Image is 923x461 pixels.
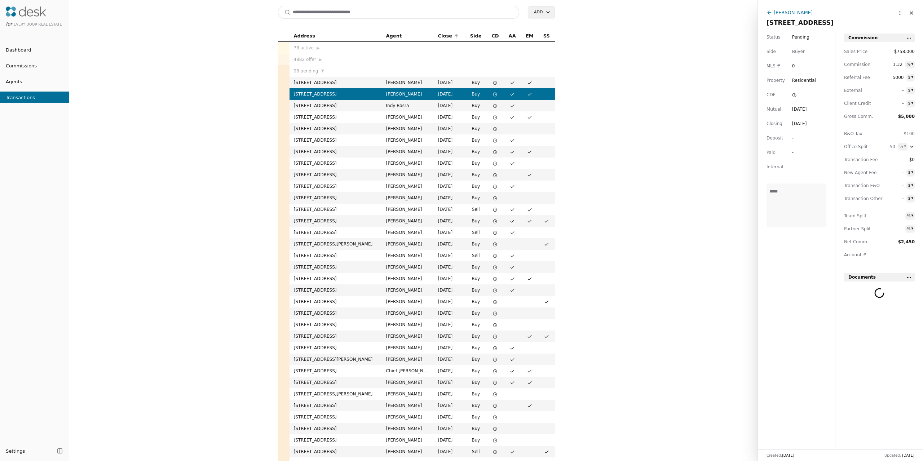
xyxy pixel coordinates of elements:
td: [STREET_ADDRESS] [290,192,382,204]
td: [PERSON_NAME] [382,181,434,192]
span: Sales Price [844,48,876,55]
td: Buy [465,342,487,354]
div: - [792,149,805,156]
td: Buy [465,400,487,411]
td: Buy [465,238,487,250]
td: [PERSON_NAME] [382,88,434,100]
td: [DATE] [434,146,465,158]
td: [PERSON_NAME] [382,354,434,365]
td: [PERSON_NAME] [382,111,434,123]
td: [PERSON_NAME] [382,123,434,134]
td: [PERSON_NAME] [382,77,434,88]
div: [DATE] [792,120,807,127]
div: ▾ [911,225,913,232]
td: [STREET_ADDRESS][PERSON_NAME] [290,354,382,365]
td: Buy [465,111,487,123]
span: Paid [767,149,776,156]
span: Property [767,77,785,84]
span: Commission [848,34,878,41]
td: [PERSON_NAME] [382,261,434,273]
td: [STREET_ADDRESS] [290,158,382,169]
div: ▾ [911,212,913,219]
td: [DATE] [434,446,465,457]
td: Buy [465,296,487,307]
span: - [891,169,904,176]
span: ▶ [319,57,322,63]
td: Buy [465,423,487,434]
span: B&O Tax [844,130,876,137]
td: [PERSON_NAME] [382,377,434,388]
span: Internal [767,163,783,170]
td: [PERSON_NAME] [382,158,434,169]
td: Sell [465,446,487,457]
button: $ [906,169,915,176]
td: [STREET_ADDRESS] [290,169,382,181]
span: ▼ [321,68,324,74]
td: [DATE] [434,123,465,134]
td: [STREET_ADDRESS] [290,319,382,331]
span: 98 pending [294,67,318,75]
td: [PERSON_NAME] [382,204,434,215]
td: Indy Basra [382,100,434,111]
td: Sell [465,227,487,238]
td: [PERSON_NAME] [382,411,434,423]
td: [STREET_ADDRESS] [290,77,382,88]
td: [STREET_ADDRESS] [290,377,382,388]
span: $0 [902,156,915,163]
span: [STREET_ADDRESS] [767,19,834,26]
td: Buy [465,261,487,273]
button: $ [906,74,915,81]
td: [STREET_ADDRESS][PERSON_NAME] [290,238,382,250]
div: Office Split [844,143,876,150]
td: [PERSON_NAME] [382,238,434,250]
td: Buy [465,377,487,388]
div: ▾ [911,100,913,106]
td: [STREET_ADDRESS] [290,400,382,411]
td: [DATE] [434,227,465,238]
td: [STREET_ADDRESS] [290,134,382,146]
td: Buy [465,284,487,296]
span: Documents [848,274,876,281]
td: [STREET_ADDRESS] [290,100,382,111]
td: [DATE] [434,331,465,342]
span: Status [767,34,780,41]
td: Buy [465,434,487,446]
td: [PERSON_NAME] [382,192,434,204]
td: Buy [465,123,487,134]
td: Buy [465,181,487,192]
span: Address [294,32,315,40]
button: $ [906,182,915,189]
span: Residential [792,77,816,84]
span: New Agent Fee [844,169,876,176]
td: [PERSON_NAME] [382,446,434,457]
td: [DATE] [434,158,465,169]
td: [STREET_ADDRESS] [290,296,382,307]
td: [DATE] [434,411,465,423]
div: ▾ [904,143,906,150]
td: Buy [465,100,487,111]
td: [DATE] [434,77,465,88]
span: $2,450 [898,239,915,244]
td: Sell [465,204,487,215]
span: SS [543,32,550,40]
td: [PERSON_NAME] [382,146,434,158]
td: [PERSON_NAME] [382,388,434,400]
td: [DATE] [434,365,465,377]
span: Commission [844,61,876,68]
div: [DATE] [792,106,807,113]
div: Buyer [792,48,805,55]
td: Buy [465,158,487,169]
span: for [6,21,12,27]
span: Team Split [844,212,876,220]
button: $ [906,195,915,202]
td: [DATE] [434,238,465,250]
div: Updated: [884,453,914,458]
td: Buy [465,192,487,204]
span: MLS # [767,62,781,70]
span: Deposit [767,134,783,142]
td: [STREET_ADDRESS] [290,88,382,100]
button: Add [528,6,555,18]
td: [PERSON_NAME] [382,250,434,261]
td: [DATE] [434,169,465,181]
span: 1.32 [893,61,902,68]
